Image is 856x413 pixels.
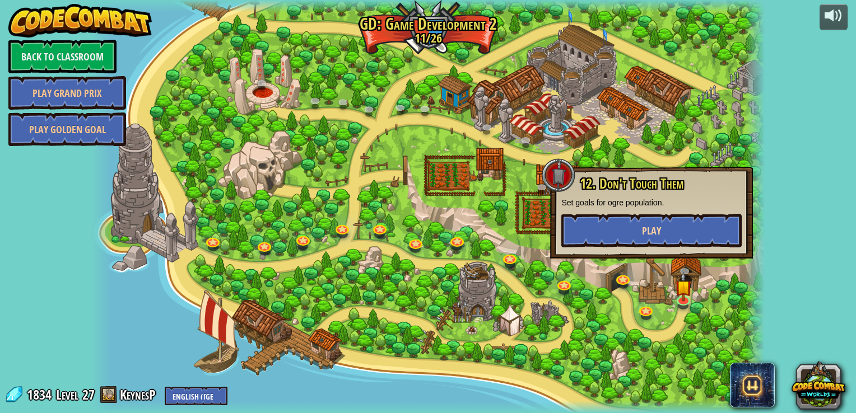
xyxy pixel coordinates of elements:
[82,386,95,403] span: 27
[27,386,55,403] span: 1834
[8,4,152,37] img: CodeCombat - Learn how to code by playing a game
[120,386,159,403] a: KeynesP
[56,386,78,404] span: Level
[8,76,126,110] a: Play Grand Prix
[642,224,661,238] span: Play
[580,174,683,193] span: 12. Don't Touch Them
[8,112,126,146] a: Play Golden Goal
[674,272,692,302] img: level-banner-started.png
[8,40,117,73] a: Back to Classroom
[561,214,742,247] button: Play
[820,4,848,30] button: Adjust volume
[561,197,742,208] p: Set goals for ogre population.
